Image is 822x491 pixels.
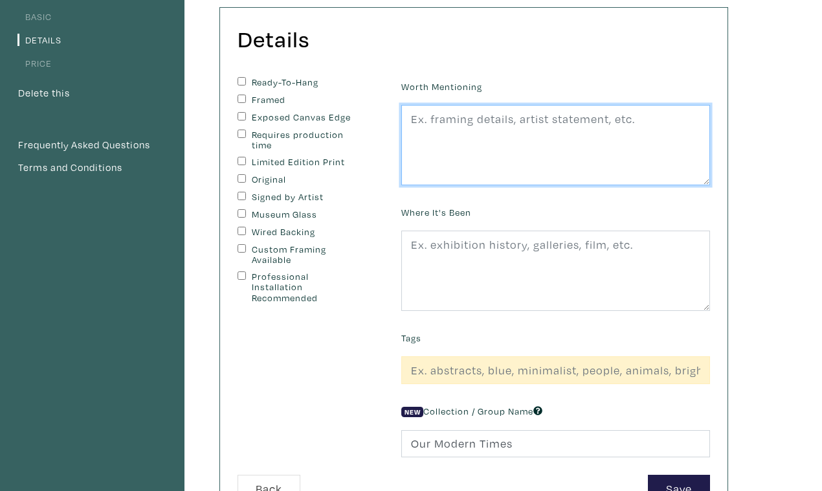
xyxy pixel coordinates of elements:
[252,157,360,168] label: Limited Edition Print
[252,192,360,203] label: Signed by Artist
[401,80,482,94] label: Worth Mentioning
[252,271,360,304] label: Professional Installation Recommended
[401,356,710,384] input: Ex. abstracts, blue, minimalist, people, animals, bright, etc.
[17,137,167,154] a: Frequently Asked Questions
[252,77,360,88] label: Ready-To-Hang
[401,205,471,220] label: Where It's Been
[401,407,423,417] span: New
[252,130,360,151] label: Requires production time
[252,227,360,238] label: Wired Backing
[17,34,61,46] a: Details
[252,174,360,185] label: Original
[252,95,360,106] label: Framed
[252,244,360,266] label: Custom Framing Available
[17,159,167,176] a: Terms and Conditions
[17,57,52,69] a: Price
[17,85,71,102] button: Delete this
[238,25,309,53] h2: Details
[252,112,360,123] label: Exposed Canvas Edge
[401,430,710,458] input: Ex. 202X, Landscape Collection, etc.
[401,331,421,345] label: Tags
[252,209,360,220] label: Museum Glass
[17,10,52,23] a: Basic
[401,404,542,418] label: Collection / Group Name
